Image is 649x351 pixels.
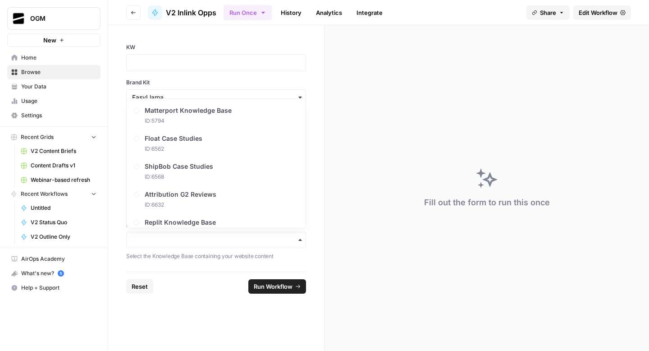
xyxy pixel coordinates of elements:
a: Your Data [7,79,101,94]
a: V2 Inlink Opps [148,5,216,20]
a: Untitled [17,201,101,215]
span: Reset [132,282,148,291]
a: Settings [7,108,101,123]
span: Recent Workflows [21,190,68,198]
span: Replit Knowledge Base [145,218,216,227]
button: Reset [126,279,153,294]
text: 5 [59,271,62,276]
span: Content Drafts v1 [31,162,96,170]
a: Integrate [351,5,388,20]
a: Edit Workflow [573,5,631,20]
button: New [7,33,101,47]
a: 5 [58,270,64,277]
span: Share [540,8,556,17]
span: ID: 6568 [145,173,213,181]
span: Usage [21,97,96,105]
span: Matterport Knowledge Base [145,106,232,115]
button: Run Workflow [248,279,306,294]
button: Recent Workflows [7,187,101,201]
button: Recent Grids [7,130,101,144]
span: Settings [21,111,96,120]
span: V2 Outline Only [31,233,96,241]
span: Webinar-based refresh [31,176,96,184]
a: Home [7,51,101,65]
span: ID: 5794 [145,117,232,125]
span: Run Workflow [254,282,293,291]
span: Browse [21,68,96,76]
button: Help + Support [7,281,101,295]
span: ID: 6632 [145,201,216,209]
span: ShipBob Case Studies [145,162,213,171]
label: Brand Kit [126,79,306,87]
img: OGM Logo [10,10,27,27]
input: EasyLlama [132,93,300,102]
span: Home [21,54,96,62]
button: Share [526,5,570,20]
button: What's new? 5 [7,266,101,281]
span: OGM [30,14,85,23]
span: Float Case Studies [145,134,202,143]
a: V2 Status Quo [17,215,101,230]
a: History [275,5,307,20]
span: Help + Support [21,284,96,292]
span: Edit Workflow [579,8,617,17]
a: Webinar-based refresh [17,173,101,187]
span: Attribution G2 Reviews [145,190,216,199]
a: Analytics [311,5,347,20]
div: Fill out the form to run this once [424,196,550,209]
button: Run Once [224,5,272,20]
a: AirOps Academy [7,252,101,266]
div: What's new? [8,267,100,280]
span: V2 Status Quo [31,218,96,226]
button: Workspace: OGM [7,7,101,30]
span: V2 Inlink Opps [166,7,216,18]
a: V2 Outline Only [17,230,101,244]
span: ID: 6562 [145,145,202,153]
p: Select the Knowledge Base containing your website content [126,252,306,261]
span: Untitled [31,204,96,212]
span: Your Data [21,83,96,91]
span: V2 Content Briefs [31,147,96,155]
a: Usage [7,94,101,108]
a: Content Drafts v1 [17,158,101,173]
label: KW [126,43,306,51]
span: New [43,36,56,45]
a: V2 Content Briefs [17,144,101,158]
a: Browse [7,65,101,79]
span: AirOps Academy [21,255,96,263]
span: Recent Grids [21,133,54,141]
